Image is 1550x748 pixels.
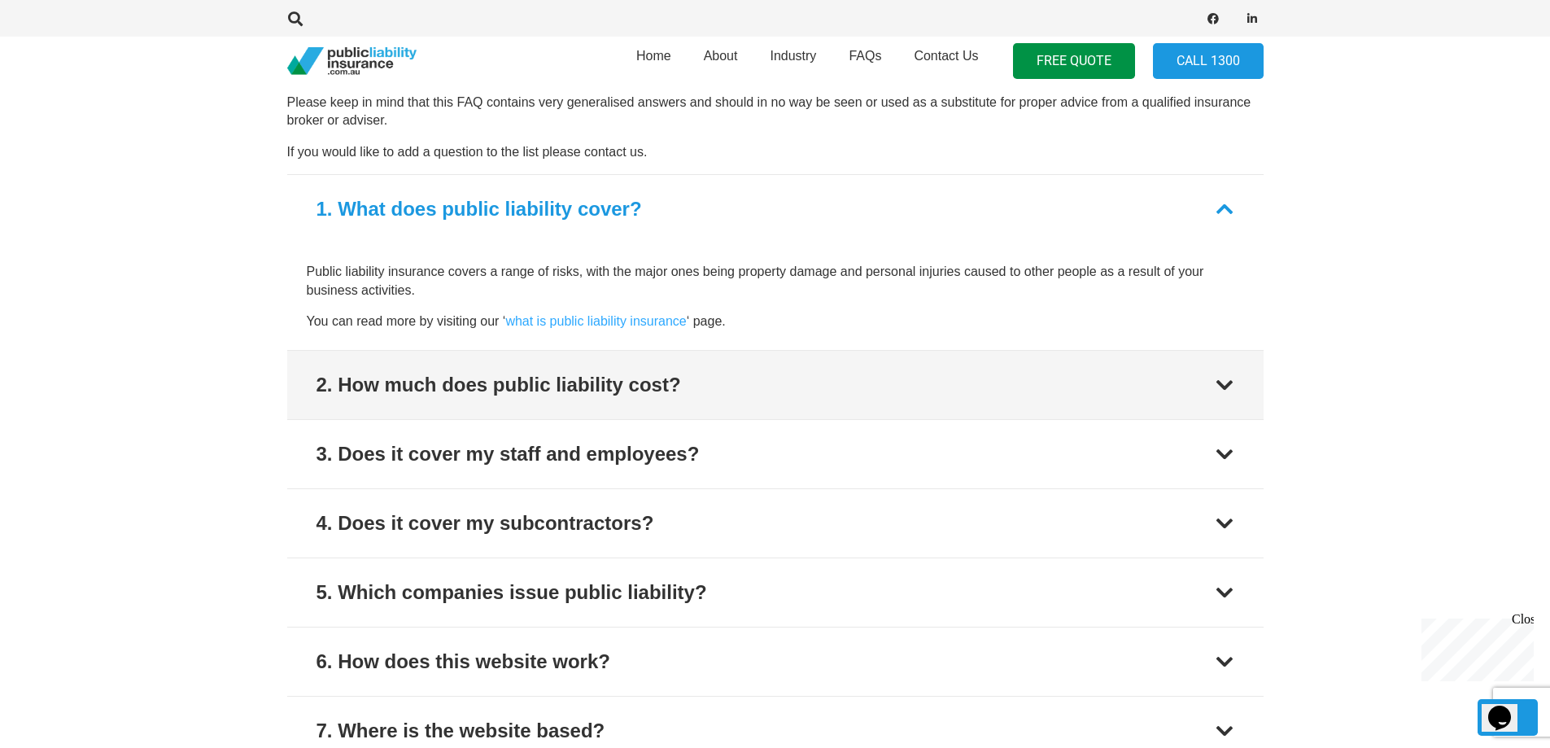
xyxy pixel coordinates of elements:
[287,143,1264,161] p: If you would like to add a question to the list please contact us.
[1415,612,1534,681] iframe: chat widget
[287,94,1264,130] p: Please keep in mind that this FAQ contains very generalised answers and should in no way be seen ...
[317,716,605,746] div: 7. Where is the website based?
[914,49,978,63] span: Contact Us
[307,263,1244,300] p: Public liability insurance covers a range of risks, with the major ones being property damage and...
[307,313,1244,330] p: You can read more by visiting our ‘ ‘ page.
[287,47,417,76] a: pli_logotransparent
[1153,43,1264,80] a: Call 1300
[1241,7,1264,30] a: LinkedIn
[317,440,700,469] div: 3. Does it cover my staff and employees?
[287,351,1264,419] button: 2. How much does public liability cost?
[317,647,610,676] div: 6. How does this website work?
[688,32,754,90] a: About
[287,175,1264,243] button: 1. What does public liability cover?
[1013,43,1135,80] a: FREE QUOTE
[753,32,832,90] a: Industry
[897,32,994,90] a: Contact Us
[287,489,1264,558] button: 4. Does it cover my subcontractors?
[287,558,1264,627] button: 5. Which companies issue public liability?
[1478,699,1538,736] a: Back to top
[317,578,707,607] div: 5. Which companies issue public liability?
[849,49,881,63] span: FAQs
[620,32,688,90] a: Home
[7,7,112,118] div: Chat live with an agent now!Close
[287,628,1264,696] button: 6. How does this website work?
[636,49,671,63] span: Home
[1482,683,1534,732] iframe: chat widget
[832,32,897,90] a: FAQs
[505,314,686,328] a: what is public liability insurance
[1202,7,1225,30] a: Facebook
[317,195,642,224] div: 1. What does public liability cover?
[280,11,312,26] a: Search
[287,420,1264,488] button: 3. Does it cover my staff and employees?
[317,509,654,538] div: 4. Does it cover my subcontractors?
[770,49,816,63] span: Industry
[317,370,681,400] div: 2. How much does public liability cost?
[704,49,738,63] span: About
